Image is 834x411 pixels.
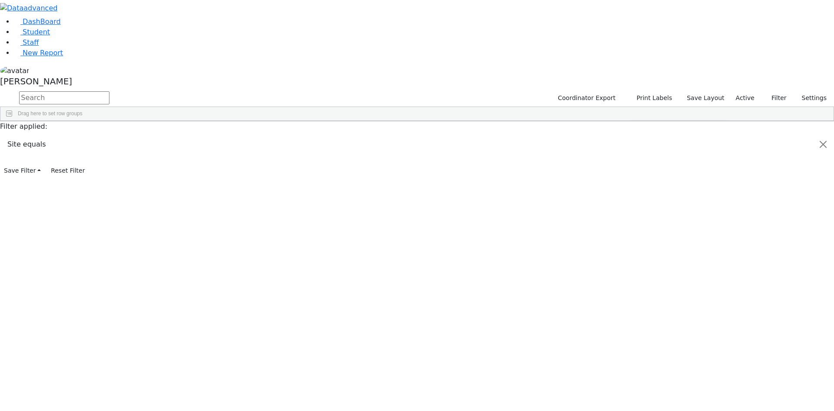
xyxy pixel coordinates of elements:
span: Drag here to set row groups [18,110,83,117]
span: New Report [23,49,63,57]
button: Save Layout [683,91,728,105]
a: Student [14,28,50,36]
button: Reset Filter [47,164,89,177]
a: New Report [14,49,63,57]
span: DashBoard [23,17,61,26]
button: Print Labels [626,91,676,105]
button: Coordinator Export [552,91,619,105]
a: Staff [14,38,39,47]
button: Close [813,132,834,157]
label: Active [732,91,758,105]
span: Student [23,28,50,36]
button: Settings [791,91,831,105]
button: Filter [760,91,791,105]
a: DashBoard [14,17,61,26]
input: Search [19,91,109,104]
span: Staff [23,38,39,47]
